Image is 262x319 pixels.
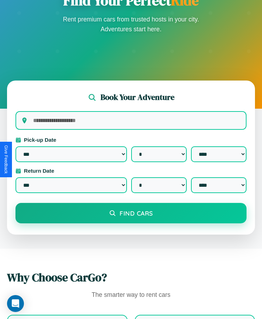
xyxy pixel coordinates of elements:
[4,145,8,174] div: Give Feedback
[15,137,247,143] label: Pick-up Date
[101,92,174,103] h2: Book Your Adventure
[7,270,255,285] h2: Why Choose CarGo?
[15,203,247,223] button: Find Cars
[7,295,24,312] div: Open Intercom Messenger
[15,168,247,174] label: Return Date
[7,289,255,301] p: The smarter way to rent cars
[61,14,202,34] p: Rent premium cars from trusted hosts in your city. Adventures start here.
